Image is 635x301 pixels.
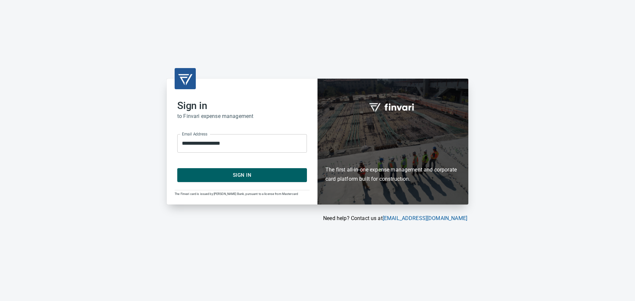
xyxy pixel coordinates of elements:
p: Need help? Contact us at [167,214,467,222]
h6: to Finvari expense management [177,112,307,121]
a: [EMAIL_ADDRESS][DOMAIN_NAME] [383,215,467,221]
h6: The first all-in-one expense management and corporate card platform built for construction. [325,127,460,184]
span: Sign In [185,171,300,179]
span: The Finvari card is issued by [PERSON_NAME] Bank, pursuant to a license from Mastercard [175,192,298,196]
button: Sign In [177,168,307,182]
h2: Sign in [177,100,307,112]
img: transparent_logo.png [177,71,193,87]
div: Finvari [317,79,468,205]
img: fullword_logo_white.png [368,99,418,115]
